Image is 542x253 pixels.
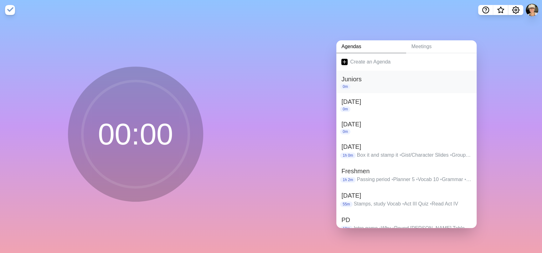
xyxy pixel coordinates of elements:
h2: PD [341,215,472,225]
p: Box it and stamp it Gist/Character Slides Group Gist catchup Pixar Theme [357,151,472,159]
span: • [400,152,401,158]
span: • [391,177,393,182]
a: Create an Agenda [336,53,477,71]
p: 1h 2m [340,177,355,183]
h2: Juniors [341,74,472,84]
button: What’s new [493,5,508,15]
p: Stamps, study Vocab Act III Quiz Read Act IV [354,200,472,208]
span: • [402,201,404,206]
a: Meetings [406,40,477,53]
p: Intro game Why Round [PERSON_NAME] Table Round [PERSON_NAME] Talk [354,225,472,232]
span: • [416,177,418,182]
button: Help [478,5,493,15]
p: 55m [340,201,352,207]
h2: [DATE] [341,142,472,151]
button: Settings [508,5,523,15]
h2: [DATE] [341,119,472,129]
span: • [392,225,394,231]
p: 1h 0m [340,153,355,158]
img: timeblocks logo [5,5,15,15]
a: Agendas [336,40,406,53]
span: • [464,177,471,182]
p: 0m [340,106,350,112]
p: 0m [340,84,350,89]
span: • [379,225,381,231]
h2: [DATE] [341,191,472,200]
span: • [450,152,452,158]
p: 18m [340,226,352,231]
h2: Freshmen [341,166,472,176]
p: Passing period Planner 5 Vocab 10 Grammar Who Am I Of Mice and Men [357,176,472,183]
span: • [440,177,442,182]
p: 0m [340,129,350,134]
span: • [430,201,432,206]
h2: [DATE] [341,97,472,106]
